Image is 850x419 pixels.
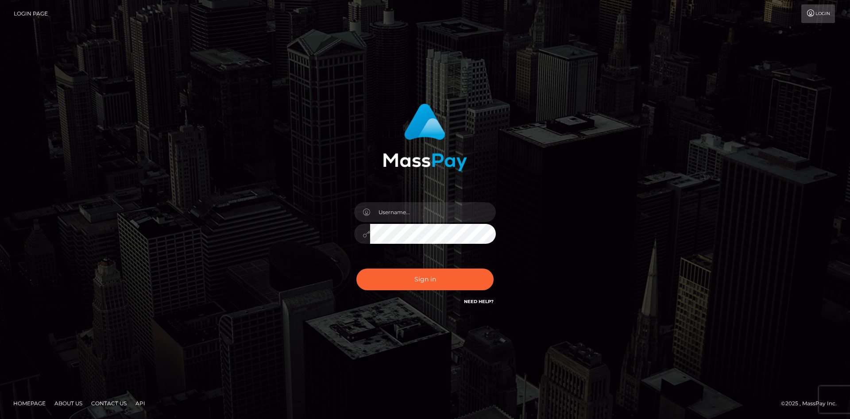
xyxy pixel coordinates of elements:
input: Username... [370,202,496,222]
a: About Us [51,396,86,410]
a: Contact Us [88,396,130,410]
a: Need Help? [464,299,494,304]
img: MassPay Login [383,104,467,171]
div: © 2025 , MassPay Inc. [781,399,843,408]
a: Login [801,4,835,23]
a: API [132,396,149,410]
a: Homepage [10,396,49,410]
button: Sign in [356,269,494,290]
a: Login Page [14,4,48,23]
